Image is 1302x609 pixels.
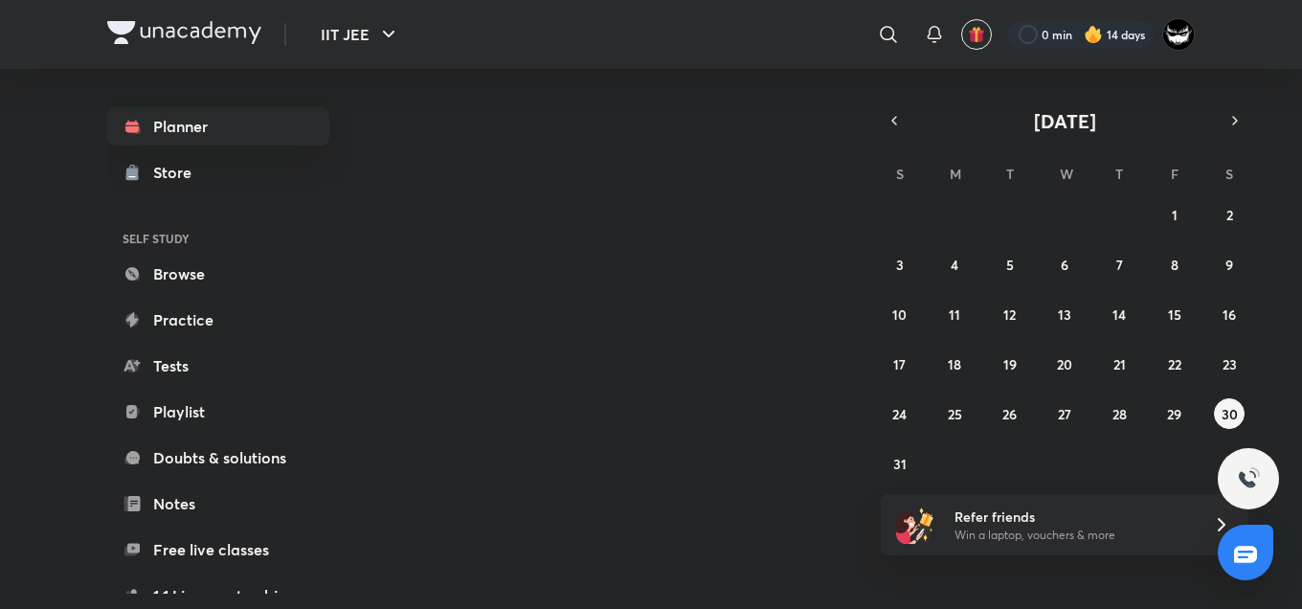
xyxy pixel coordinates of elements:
abbr: August 29, 2025 [1167,405,1181,423]
button: August 3, 2025 [885,249,915,280]
button: August 5, 2025 [995,249,1025,280]
img: avatar [968,26,985,43]
button: IIT JEE [309,15,412,54]
abbr: August 13, 2025 [1058,305,1071,324]
a: Doubts & solutions [107,439,329,477]
abbr: August 5, 2025 [1006,256,1014,274]
abbr: August 12, 2025 [1003,305,1016,324]
img: streak [1084,25,1103,44]
button: August 14, 2025 [1104,299,1134,329]
abbr: August 9, 2025 [1225,256,1233,274]
img: ttu [1237,467,1260,490]
abbr: August 8, 2025 [1171,256,1179,274]
button: August 20, 2025 [1049,349,1080,379]
abbr: August 14, 2025 [1112,305,1126,324]
abbr: August 22, 2025 [1168,355,1181,373]
button: August 8, 2025 [1159,249,1190,280]
a: Store [107,153,329,192]
a: Company Logo [107,21,261,49]
button: August 10, 2025 [885,299,915,329]
a: Tests [107,347,329,385]
abbr: August 19, 2025 [1003,355,1017,373]
button: August 15, 2025 [1159,299,1190,329]
button: August 4, 2025 [939,249,970,280]
abbr: August 21, 2025 [1113,355,1126,373]
a: Browse [107,255,329,293]
abbr: August 11, 2025 [949,305,960,324]
button: August 29, 2025 [1159,398,1190,429]
abbr: Wednesday [1060,165,1073,183]
abbr: August 2, 2025 [1226,206,1233,224]
button: avatar [961,19,992,50]
button: August 16, 2025 [1214,299,1245,329]
abbr: Monday [950,165,961,183]
abbr: August 17, 2025 [893,355,906,373]
button: August 27, 2025 [1049,398,1080,429]
abbr: August 7, 2025 [1116,256,1123,274]
abbr: Friday [1171,165,1179,183]
button: August 11, 2025 [939,299,970,329]
span: [DATE] [1034,108,1096,134]
button: August 22, 2025 [1159,349,1190,379]
button: August 7, 2025 [1104,249,1134,280]
button: August 17, 2025 [885,349,915,379]
abbr: August 3, 2025 [896,256,904,274]
a: Notes [107,485,329,523]
abbr: August 26, 2025 [1002,405,1017,423]
abbr: August 28, 2025 [1112,405,1127,423]
button: August 1, 2025 [1159,199,1190,230]
abbr: Tuesday [1006,165,1014,183]
abbr: August 15, 2025 [1168,305,1181,324]
button: August 13, 2025 [1049,299,1080,329]
abbr: August 10, 2025 [892,305,907,324]
button: August 19, 2025 [995,349,1025,379]
a: Playlist [107,393,329,431]
a: Practice [107,301,329,339]
abbr: Saturday [1225,165,1233,183]
button: August 21, 2025 [1104,349,1134,379]
button: August 2, 2025 [1214,199,1245,230]
abbr: August 30, 2025 [1222,405,1238,423]
button: August 24, 2025 [885,398,915,429]
button: August 30, 2025 [1214,398,1245,429]
abbr: Thursday [1115,165,1123,183]
a: Free live classes [107,530,329,569]
h6: Refer friends [954,507,1190,527]
abbr: Sunday [896,165,904,183]
abbr: August 24, 2025 [892,405,907,423]
button: August 12, 2025 [995,299,1025,329]
abbr: August 6, 2025 [1061,256,1068,274]
abbr: August 31, 2025 [893,455,907,473]
button: August 6, 2025 [1049,249,1080,280]
button: August 18, 2025 [939,349,970,379]
button: August 9, 2025 [1214,249,1245,280]
button: August 25, 2025 [939,398,970,429]
abbr: August 25, 2025 [948,405,962,423]
a: Planner [107,107,329,146]
abbr: August 23, 2025 [1223,355,1237,373]
button: August 26, 2025 [995,398,1025,429]
img: ARSH [1162,18,1195,51]
abbr: August 4, 2025 [951,256,958,274]
abbr: August 16, 2025 [1223,305,1236,324]
abbr: August 20, 2025 [1057,355,1072,373]
abbr: August 27, 2025 [1058,405,1071,423]
h6: SELF STUDY [107,222,329,255]
button: August 31, 2025 [885,448,915,479]
button: August 23, 2025 [1214,349,1245,379]
abbr: August 1, 2025 [1172,206,1178,224]
p: Win a laptop, vouchers & more [954,527,1190,544]
img: Company Logo [107,21,261,44]
img: referral [896,506,934,544]
div: Store [153,161,203,184]
button: August 28, 2025 [1104,398,1134,429]
abbr: August 18, 2025 [948,355,961,373]
button: [DATE] [908,107,1222,134]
